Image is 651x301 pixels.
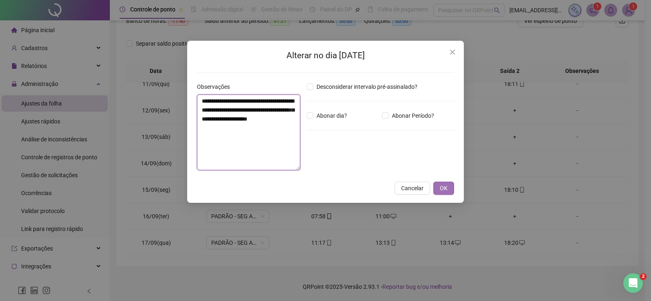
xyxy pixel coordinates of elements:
[449,49,456,55] span: close
[623,273,643,293] iframe: Intercom live chat
[640,273,647,280] span: 2
[197,82,235,91] label: Observações
[313,111,350,120] span: Abonar dia?
[197,49,454,62] h2: Alterar no dia [DATE]
[389,111,437,120] span: Abonar Período?
[440,184,448,193] span: OK
[446,46,459,59] button: Close
[395,182,430,195] button: Cancelar
[313,82,421,91] span: Desconsiderar intervalo pré-assinalado?
[401,184,424,193] span: Cancelar
[433,182,454,195] button: OK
